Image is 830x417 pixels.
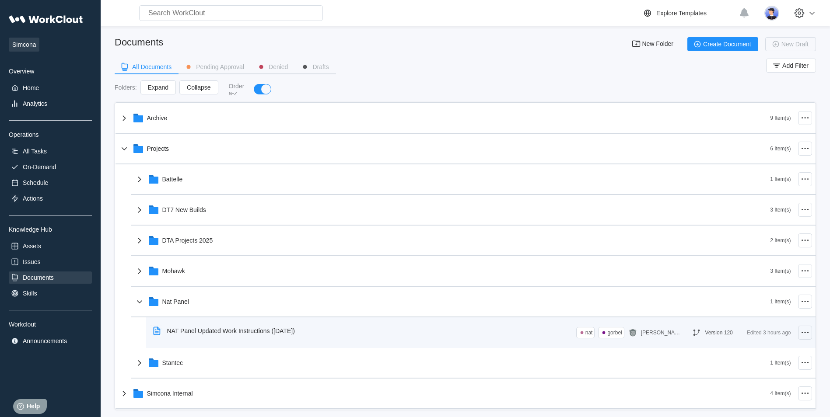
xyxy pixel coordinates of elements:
[687,37,758,51] button: Create Document
[9,335,92,347] a: Announcements
[295,60,336,73] button: Drafts
[9,131,92,138] div: Operations
[770,146,791,152] div: 6 Item(s)
[23,258,40,265] div: Issues
[148,84,168,90] span: Expand
[641,330,680,336] div: [PERSON_NAME]
[642,8,735,18] a: Explore Templates
[626,37,680,51] button: New Folder
[147,390,193,397] div: Simcona Internal
[9,287,92,299] a: Skills
[23,163,56,170] div: On-Demand
[9,68,92,75] div: Overview
[139,5,323,21] input: Search WorkClout
[9,240,92,252] a: Assets
[628,328,637,337] img: gorilla.png
[770,237,791,243] div: 2 Item(s)
[770,207,791,213] div: 3 Item(s)
[115,84,137,91] div: Folders :
[23,179,48,186] div: Schedule
[9,145,92,157] a: All Tasks
[23,290,37,297] div: Skills
[770,176,791,182] div: 1 Item(s)
[642,41,673,48] span: New Folder
[9,38,39,52] span: Simcona
[782,63,809,69] span: Add Filter
[766,59,816,73] button: Add Filter
[162,268,185,275] div: Mohawk
[23,148,47,155] div: All Tasks
[162,176,183,183] div: Battelle
[770,390,791,396] div: 4 Item(s)
[179,80,218,94] button: Collapse
[162,359,183,366] div: Stantec
[585,330,593,336] div: nat
[167,327,295,334] div: NAT Panel Updated Work Instructions ([DATE])
[9,271,92,284] a: Documents
[229,83,245,97] div: Order a-z
[607,330,622,336] div: gorbel
[765,37,816,51] button: New Draft
[23,195,43,202] div: Actions
[162,206,206,213] div: DT7 New Builds
[147,115,168,122] div: Archive
[115,37,163,48] div: Documents
[770,360,791,366] div: 1 Item(s)
[9,226,92,233] div: Knowledge Hub
[781,41,809,47] span: New Draft
[187,84,210,90] span: Collapse
[23,243,41,250] div: Assets
[132,64,172,70] div: All Documents
[23,274,54,281] div: Documents
[764,6,779,21] img: user-5.png
[179,60,251,73] button: Pending Approval
[115,60,179,73] button: All Documents
[162,237,213,244] div: DTA Projects 2025
[747,327,791,338] div: Edited 3 hours ago
[705,330,732,336] div: Version 120
[9,161,92,173] a: On-Demand
[9,97,92,110] a: Analytics
[23,84,39,91] div: Home
[9,177,92,189] a: Schedule
[9,192,92,205] a: Actions
[196,64,244,70] div: Pending Approval
[269,64,288,70] div: Denied
[656,10,707,17] div: Explore Templates
[147,145,169,152] div: Projects
[23,100,47,107] div: Analytics
[770,115,791,121] div: 9 Item(s)
[162,298,189,305] div: Nat Panel
[770,299,791,305] div: 1 Item(s)
[9,321,92,328] div: Workclout
[23,337,67,344] div: Announcements
[770,268,791,274] div: 3 Item(s)
[312,64,329,70] div: Drafts
[9,256,92,268] a: Issues
[251,60,295,73] button: Denied
[703,41,751,47] span: Create Document
[140,80,176,94] button: Expand
[9,82,92,94] a: Home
